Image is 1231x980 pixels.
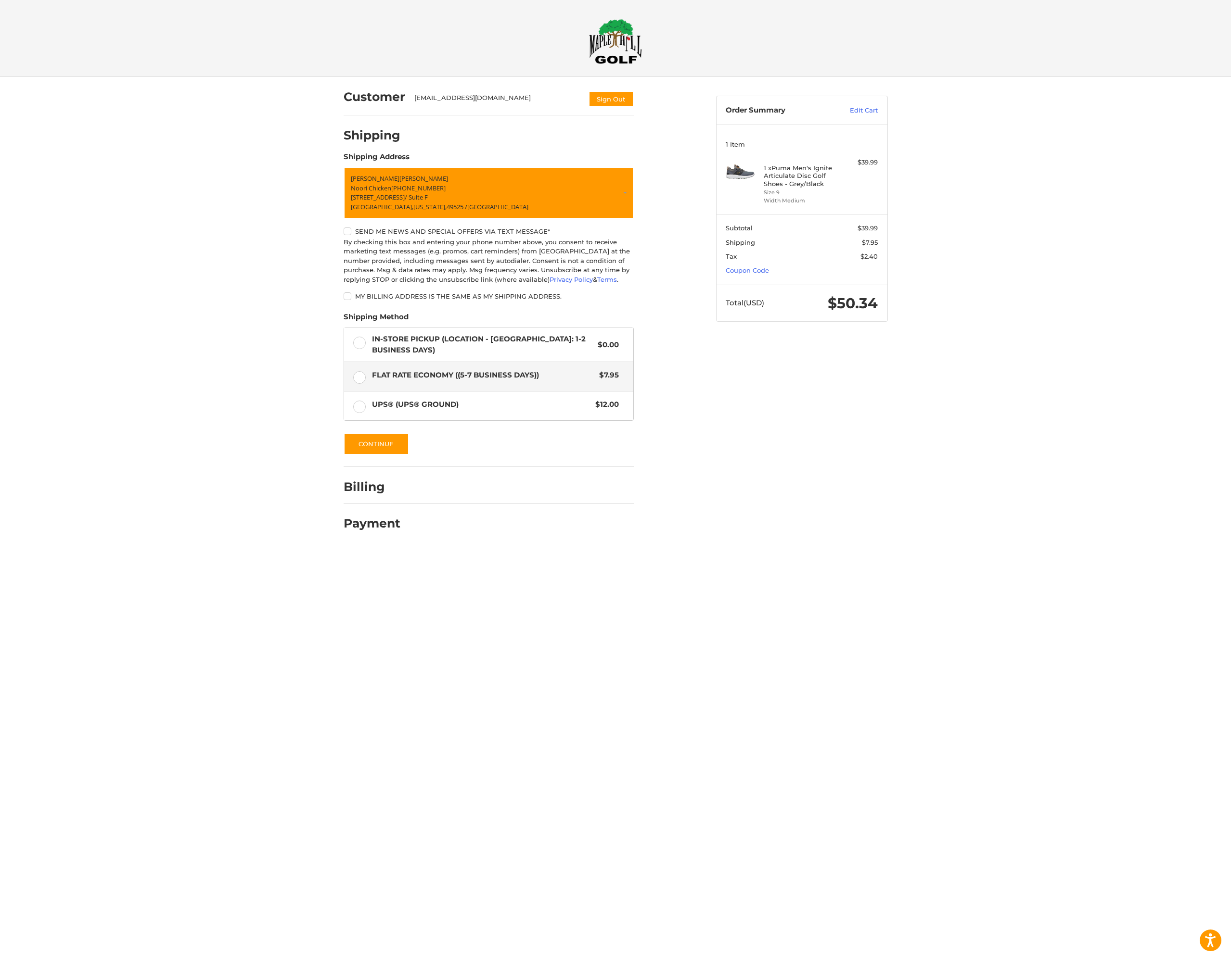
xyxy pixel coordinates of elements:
span: $7.95 [862,239,878,246]
span: [STREET_ADDRESS] [351,193,405,201]
a: Enter or select a different address [344,167,634,219]
span: $7.95 [595,370,619,381]
li: Size 9 [764,188,837,197]
h2: Payment [344,516,400,531]
span: [PERSON_NAME] [399,174,448,183]
span: [PERSON_NAME] [351,174,399,183]
span: Subtotal [726,224,753,232]
span: In-Store Pickup (Location - [GEOGRAPHIC_DATA]: 1-2 BUSINESS DAYS) [372,334,593,355]
label: My billing address is the same as my shipping address. [344,292,634,300]
legend: Shipping Address [344,151,410,167]
label: Send me news and special offers via text message* [344,227,634,235]
button: Continue [344,433,409,455]
span: Noori Chicken [351,184,391,192]
h4: 1 x Puma Men's Ignite Articulate Disc Golf Shoes - Grey/Black [764,164,837,188]
span: Tax [726,252,737,260]
a: Privacy Policy [550,276,593,283]
div: $39.99 [840,158,878,167]
span: [US_STATE], [413,202,447,211]
span: Shipping [726,239,755,246]
span: UPS® (UPS® Ground) [372,399,591,410]
span: $2.40 [860,252,878,260]
h3: Order Summary [726,106,829,115]
span: $50.34 [828,294,878,312]
h2: Billing [344,479,400,494]
div: By checking this box and entering your phone number above, you consent to receive marketing text ... [344,238,634,285]
span: [PHONE_NUMBER] [391,184,446,192]
h2: Customer [344,89,405,104]
span: $0.00 [593,339,619,351]
span: 49525 / [447,202,467,211]
span: Total (USD) [726,298,764,307]
span: [GEOGRAPHIC_DATA], [351,202,413,211]
span: Flat Rate Economy ((5-7 Business Days)) [372,370,595,381]
a: Terms [597,276,617,283]
span: $12.00 [591,399,619,410]
a: Coupon Code [726,266,769,274]
span: [GEOGRAPHIC_DATA] [467,202,528,211]
h2: Shipping [344,128,400,143]
legend: Shipping Method [344,312,409,327]
span: $39.99 [858,224,878,232]
li: Width Medium [764,197,837,205]
div: [EMAIL_ADDRESS][DOMAIN_NAME] [414,93,579,107]
a: Edit Cart [829,106,878,115]
span: / Suite F [405,193,428,201]
button: Sign Out [589,91,634,107]
h3: 1 Item [726,140,878,148]
img: Maple Hill Golf [589,19,642,64]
